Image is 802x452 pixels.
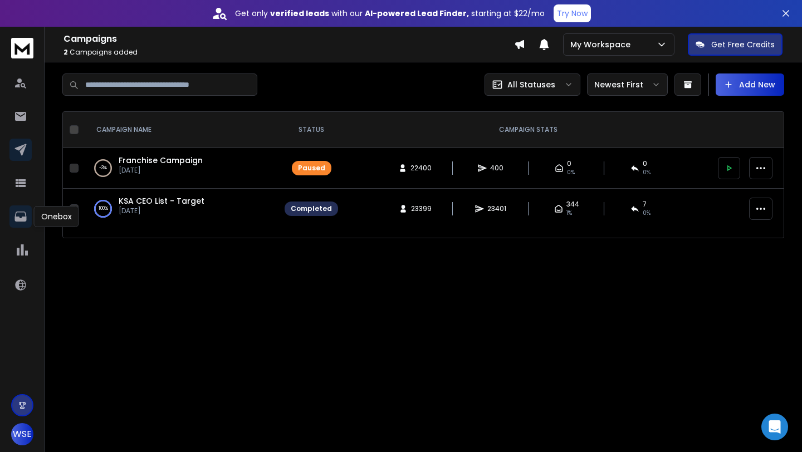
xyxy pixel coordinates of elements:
[235,8,545,19] p: Get only with our starting at $22/mo
[11,423,33,445] button: WSE
[566,209,572,218] span: 1 %
[119,207,204,215] p: [DATE]
[291,204,332,213] div: Completed
[365,8,469,19] strong: AI-powered Lead Finder,
[63,48,514,57] p: Campaigns added
[298,164,325,173] div: Paused
[643,159,647,168] span: 0
[63,47,68,57] span: 2
[119,195,204,207] a: KSA CEO List - Target
[761,414,788,440] div: Open Intercom Messenger
[490,164,503,173] span: 400
[278,112,345,148] th: STATUS
[643,209,651,218] span: 0 %
[487,204,506,213] span: 23401
[567,159,571,168] span: 0
[567,168,575,177] span: 0 %
[11,38,33,58] img: logo
[99,163,107,174] p: -3 %
[643,168,651,177] span: 0 %
[410,164,432,173] span: 22400
[411,204,432,213] span: 23399
[119,155,203,166] a: Franchise Campaign
[587,73,668,96] button: Newest First
[554,4,591,22] button: Try Now
[34,206,79,227] div: Onebox
[83,112,278,148] th: CAMPAIGN NAME
[643,200,647,209] span: 7
[557,8,588,19] p: Try Now
[63,32,514,46] h1: Campaigns
[566,200,579,209] span: 344
[99,203,108,214] p: 100 %
[711,39,775,50] p: Get Free Credits
[119,166,203,175] p: [DATE]
[688,33,783,56] button: Get Free Credits
[507,79,555,90] p: All Statuses
[270,8,329,19] strong: verified leads
[570,39,635,50] p: My Workspace
[716,73,784,96] button: Add New
[345,112,711,148] th: CAMPAIGN STATS
[83,189,278,229] td: 100%KSA CEO List - Target[DATE]
[83,148,278,189] td: -3%Franchise Campaign[DATE]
